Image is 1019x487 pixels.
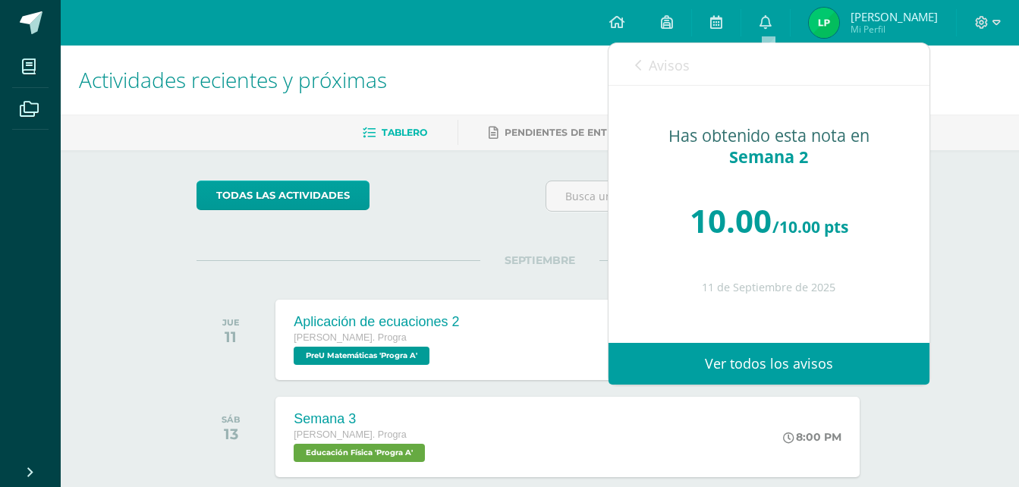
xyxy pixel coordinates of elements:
[222,425,241,443] div: 13
[294,347,429,365] span: PreU Matemáticas 'Progra A'
[729,146,808,168] span: Semana 2
[363,121,427,145] a: Tablero
[294,411,429,427] div: Semana 3
[222,414,241,425] div: SÁB
[79,65,387,94] span: Actividades recientes y próximas
[197,181,370,210] a: todas las Actividades
[294,332,406,343] span: [PERSON_NAME]. Progra
[639,281,899,294] div: 11 de Septiembre de 2025
[294,444,425,462] span: Educación Física 'Progra A'
[639,125,899,168] div: Has obtenido esta nota en
[851,9,938,24] span: [PERSON_NAME]
[480,253,599,267] span: SEPTIEMBRE
[222,317,240,328] div: JUE
[609,343,929,385] a: Ver todos los avisos
[851,23,938,36] span: Mi Perfil
[772,216,848,237] span: /10.00 pts
[222,328,240,346] div: 11
[690,199,772,242] span: 10.00
[294,314,459,330] div: Aplicación de ecuaciones 2
[546,181,882,211] input: Busca una actividad próxima aquí...
[382,127,427,138] span: Tablero
[783,430,841,444] div: 8:00 PM
[649,56,690,74] span: Avisos
[505,127,634,138] span: Pendientes de entrega
[809,8,839,38] img: 5bd285644e8b6dbc372e40adaaf14996.png
[294,429,406,440] span: [PERSON_NAME]. Progra
[489,121,634,145] a: Pendientes de entrega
